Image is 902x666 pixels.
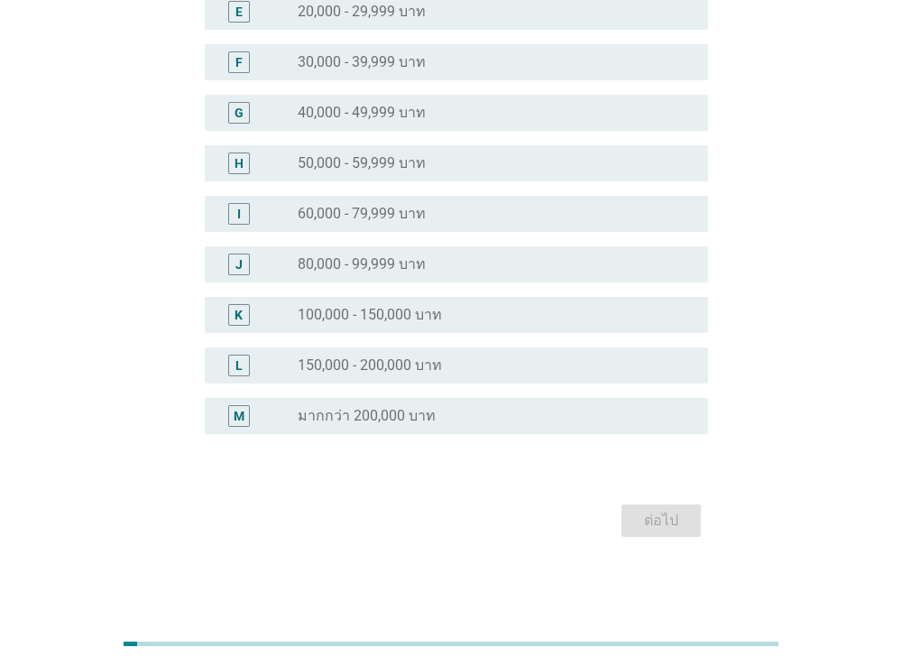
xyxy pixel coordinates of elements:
[298,104,426,122] label: 40,000 - 49,999 บาท
[298,356,442,375] label: 150,000 - 200,000 บาท
[235,2,243,21] div: E
[298,407,436,425] label: มากกว่า 200,000 บาท
[235,52,243,71] div: F
[298,53,426,71] label: 30,000 - 39,999 บาท
[234,406,244,425] div: M
[235,356,243,375] div: L
[235,254,243,273] div: J
[235,153,244,172] div: H
[298,154,426,172] label: 50,000 - 59,999 บาท
[235,103,244,122] div: G
[298,255,426,273] label: 80,000 - 99,999 บาท
[237,204,241,223] div: I
[235,305,243,324] div: K
[298,205,426,223] label: 60,000 - 79,999 บาท
[298,3,426,21] label: 20,000 - 29,999 บาท
[298,306,442,324] label: 100,000 - 150,000 บาท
